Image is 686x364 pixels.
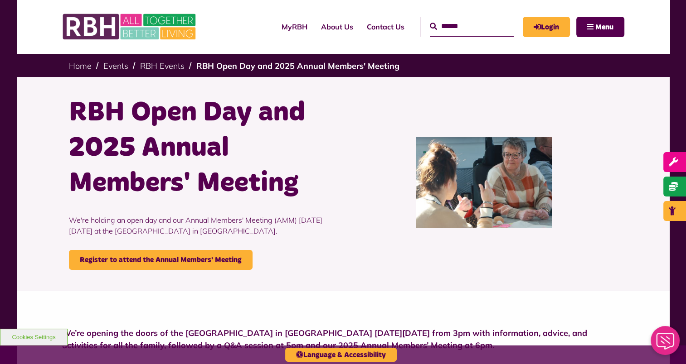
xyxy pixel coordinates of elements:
a: Register to attend the Annual Members' Meeting [69,250,253,270]
iframe: Netcall Web Assistant for live chat [645,323,686,364]
a: Events [103,61,128,71]
a: MyRBH [523,17,570,37]
img: RBH [62,9,198,44]
img: IMG 7040 [416,137,552,228]
button: Navigation [576,17,624,37]
h1: RBH Open Day and 2025 Annual Members' Meeting [69,95,336,201]
a: MyRBH [275,14,314,39]
p: We're holding an open day and our Annual Members' Meeting (AMM) [DATE][DATE] at the [GEOGRAPHIC_D... [69,201,336,250]
a: Home [69,61,92,71]
button: Language & Accessibility [285,348,397,362]
a: Contact Us [360,14,411,39]
a: RBH Events [140,61,185,71]
span: Menu [595,24,613,31]
a: About Us [314,14,360,39]
strong: We’re opening the doors of the [GEOGRAPHIC_DATA] in [GEOGRAPHIC_DATA] [DATE][DATE] from 3pm with ... [62,328,587,350]
input: Search [430,17,514,36]
a: RBH Open Day and 2025 Annual Members' Meeting [196,61,399,71]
